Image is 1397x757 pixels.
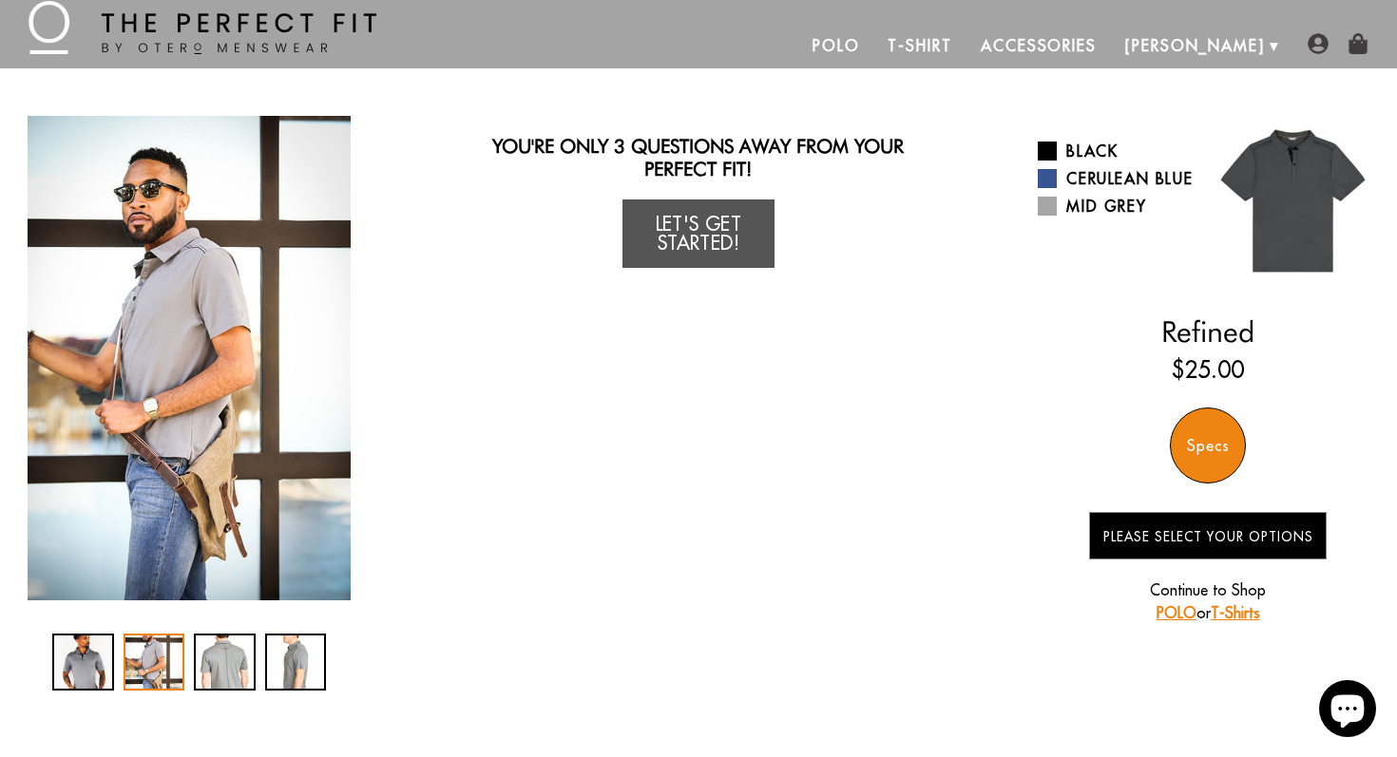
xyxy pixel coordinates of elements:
span: Please Select Your Options [1103,528,1313,545]
img: The Perfect Fit - by Otero Menswear - Logo [29,1,376,54]
a: Let's Get Started! [622,199,775,268]
ins: $25.00 [1172,352,1244,387]
img: user-account-icon.png [1308,33,1329,54]
a: [PERSON_NAME] [1111,23,1279,68]
a: Mid Grey [1038,195,1194,218]
a: Polo [798,23,874,68]
h2: Refined [1038,314,1378,349]
div: 4 / 4 [265,634,327,691]
a: Black [1038,140,1194,162]
div: 3 / 4 [194,634,256,691]
img: 021.jpg [1208,116,1378,286]
a: T-Shirts [1211,603,1260,622]
div: 2 / 4 [19,116,359,600]
div: 2 / 4 [124,634,185,691]
h2: You're only 3 questions away from your perfect fit! [474,135,923,180]
a: Accessories [966,23,1111,68]
button: Please Select Your Options [1089,512,1327,559]
a: Cerulean Blue [1038,167,1194,190]
img: 10002-02_Lifestyle_1024x1024_2x_a72bfe2d-a82a-4ea1-a621-cbebab52ec7b_340x.jpg [28,116,351,600]
p: Continue to Shop or [1089,578,1327,624]
div: Specs [1170,407,1246,483]
a: T-Shirt [873,23,966,68]
a: POLO [1157,603,1196,622]
div: 1 / 4 [52,634,114,691]
inbox-online-store-chat: Shopify online store chat [1313,680,1382,742]
img: shopping-bag-icon.png [1348,33,1368,54]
